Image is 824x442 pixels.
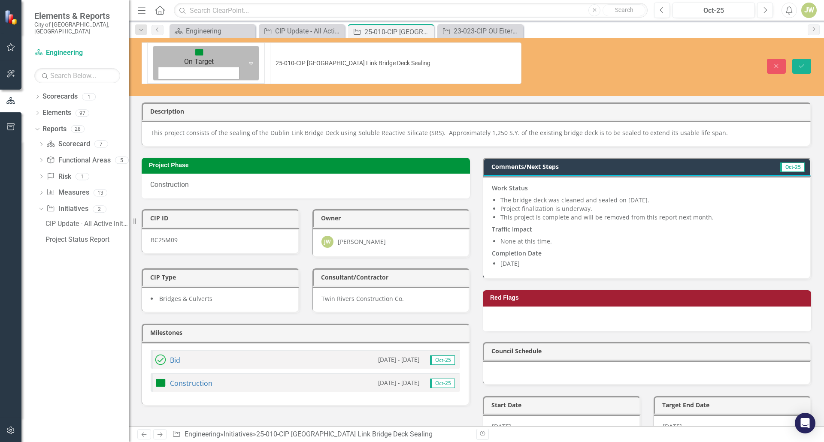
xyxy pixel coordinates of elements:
[149,162,466,168] h3: Project Phase
[321,274,465,280] h3: Consultant/Contractor
[46,172,71,182] a: Risk
[492,422,511,430] span: [DATE]
[490,295,807,301] h3: Red Flags
[439,26,521,36] a: 23-023-CIP OU Eiterman Road Relocation
[364,27,432,37] div: 25-010-CIP [GEOGRAPHIC_DATA] Link Bridge Deck Sealing
[150,274,294,280] h3: CIP Type
[338,238,386,246] div: [PERSON_NAME]
[150,180,189,189] span: Construction
[492,225,532,233] strong: Traffic Impact
[500,237,801,246] li: None at this time.
[34,68,120,83] input: Search Below...
[45,220,129,228] div: CIP Update - All Active Initiatives
[801,3,817,18] button: JW
[676,6,752,16] div: Oct-25
[378,379,419,387] small: [DATE] - [DATE]
[275,26,342,36] div: CIP Update - All Active Initiatives
[491,163,720,170] h3: Comments/Next Steps
[492,249,542,257] strong: Completion Date
[46,139,90,149] a: Scorecard
[43,217,129,231] a: CIP Update - All Active Initiatives
[500,213,801,222] li: This project is complete and will be removed from this report next month.
[42,92,78,102] a: Scorecards
[185,430,220,438] a: Engineering
[195,48,203,57] img: On Target
[603,4,645,16] button: Search
[159,57,239,67] div: On Target
[795,413,815,433] div: Open Intercom Messenger
[151,236,178,244] span: BC25M09
[673,3,755,18] button: Oct-25
[76,109,89,117] div: 97
[321,215,465,221] h3: Owner
[491,402,635,408] h3: Start Date
[42,124,67,134] a: Reports
[186,26,253,36] div: Engineering
[94,141,108,148] div: 7
[4,10,19,25] img: ClearPoint Strategy
[780,162,805,172] span: Oct-25
[150,329,464,336] h3: Milestones
[492,184,528,192] strong: Work Status
[82,93,96,100] div: 1
[500,259,801,268] li: [DATE]
[430,355,455,365] span: Oct-25
[46,204,88,214] a: Initiatives
[150,215,294,221] h3: CIP ID
[46,156,110,165] a: Functional Areas
[150,108,806,114] h3: Description
[491,348,806,354] h3: Council Schedule
[76,173,89,180] div: 1
[115,156,129,164] div: 5
[224,430,253,438] a: Initiatives
[170,355,180,365] a: Bid
[46,188,89,198] a: Measures
[34,21,120,35] small: City of [GEOGRAPHIC_DATA], [GEOGRAPHIC_DATA]
[155,378,166,388] img: On Target
[321,295,404,303] span: Twin Rivers Construction Co.
[34,48,120,58] a: Engineering
[172,430,470,439] div: » »
[662,402,806,408] h3: Target End Date
[174,3,648,18] input: Search ClearPoint...
[43,233,129,247] a: Project Status Report
[454,26,521,36] div: 23-023-CIP OU Eiterman Road Relocation
[155,355,166,365] img: Completed
[159,295,212,303] span: Bridges & Culverts
[170,379,212,388] a: Construction
[172,26,253,36] a: Engineering
[261,26,342,36] a: CIP Update - All Active Initiatives
[71,126,85,133] div: 28
[615,6,633,13] span: Search
[151,129,801,137] p: This project consists of the sealing of the Dublin Link Bridge Deck using Soluble Reactive Silica...
[663,422,682,430] span: [DATE]
[42,108,71,118] a: Elements
[430,379,455,388] span: Oct-25
[94,189,107,196] div: 13
[500,196,801,204] li: The bridge deck was cleaned and sealed on [DATE].
[45,236,129,244] div: Project Status Report
[93,205,106,213] div: 2
[34,11,120,21] span: Elements & Reports
[378,355,419,364] small: [DATE] - [DATE]
[500,204,801,213] li: Project finalization is underway.
[321,236,333,248] div: JW
[256,430,433,438] div: 25-010-CIP [GEOGRAPHIC_DATA] Link Bridge Deck Sealing
[270,42,521,84] input: This field is required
